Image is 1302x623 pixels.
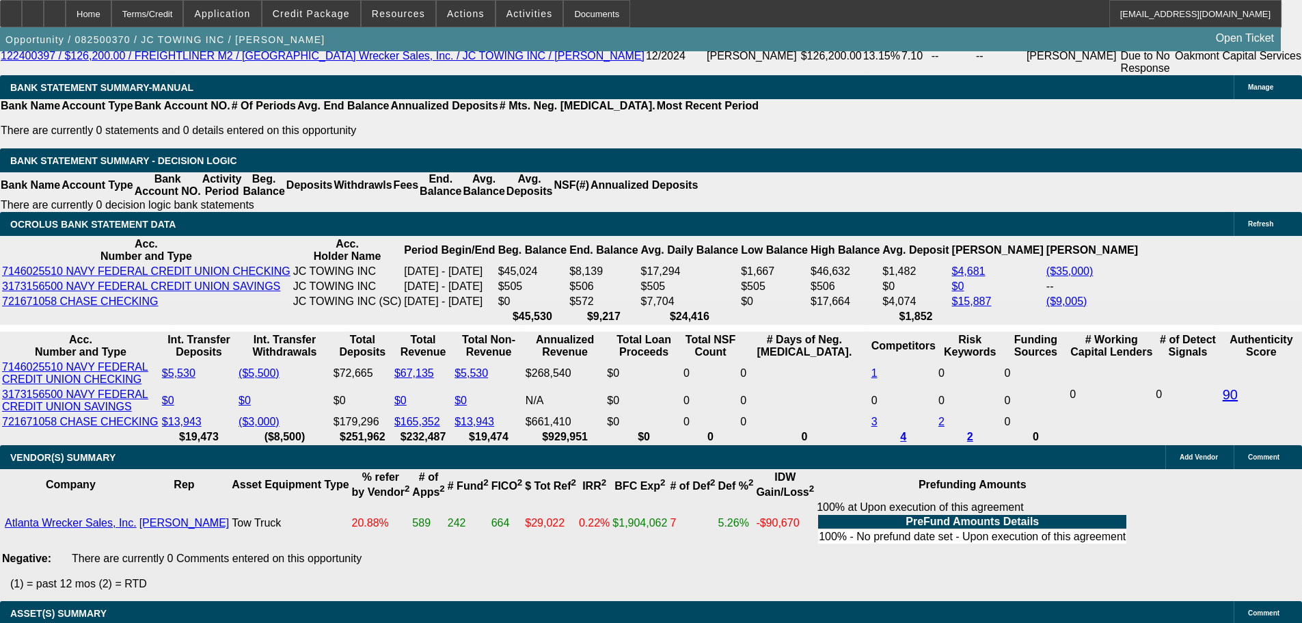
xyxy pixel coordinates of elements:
th: Risk Keywords [938,333,1003,359]
td: JC TOWING INC [293,265,403,278]
td: 242 [447,501,489,546]
span: Application [194,8,250,19]
th: Avg. Deposit [882,237,949,263]
a: $0 [394,395,407,406]
a: Open Ticket [1210,27,1279,50]
th: $45,530 [498,310,567,323]
a: $165,352 [394,416,440,427]
th: $1,852 [882,310,949,323]
td: $506 [569,280,638,293]
td: -- [1046,280,1139,293]
sup: 2 [809,483,814,494]
th: Funding Sources [1004,333,1068,359]
th: Annualized Deposits [390,99,498,113]
a: $13,943 [455,416,494,427]
td: 7 [669,501,716,546]
th: Avg. Deposits [506,172,554,198]
td: $29,022 [524,501,577,546]
a: 122400397 / $126,200.00 / FREIGHTLINER M2 / [GEOGRAPHIC_DATA] Wrecker Sales, Inc. / JC TOWING INC... [1,50,645,62]
th: Fees [393,172,419,198]
td: $17,664 [810,295,880,308]
th: Avg. Balance [462,172,505,198]
a: $4,681 [952,265,986,277]
td: -$90,670 [755,501,815,546]
th: $19,474 [454,430,524,444]
th: Account Type [61,99,134,113]
th: Low Balance [740,237,809,263]
th: Annualized Deposits [590,172,699,198]
th: Bank Account NO. [134,172,202,198]
a: $5,530 [455,367,488,379]
th: $929,951 [525,430,605,444]
p: (1) = past 12 mos (2) = RTD [10,578,1302,590]
button: Credit Package [262,1,360,27]
a: Atlanta Wrecker Sales, Inc. [5,517,137,529]
a: 2 [938,416,945,427]
b: # of Def [670,480,715,492]
th: ($8,500) [238,430,331,444]
th: # Of Periods [231,99,297,113]
span: There are currently 0 Comments entered on this opportunity [72,553,362,564]
th: Total Non-Revenue [454,333,524,359]
th: End. Balance [569,237,638,263]
th: Avg. Daily Balance [640,237,740,263]
span: ASSET(S) SUMMARY [10,608,107,619]
span: Opportunity / 082500370 / JC TOWING INC / [PERSON_NAME] [5,34,325,45]
td: [DATE] - [DATE] [403,280,496,293]
td: 664 [491,501,524,546]
th: Int. Transfer Deposits [161,333,236,359]
a: $13,943 [162,416,202,427]
th: # Mts. Neg. [MEDICAL_DATA]. [499,99,656,113]
td: 0 [683,388,738,414]
th: Period Begin/End [403,237,496,263]
th: Total Revenue [394,333,452,359]
td: 0 [938,360,1003,386]
td: $4,074 [882,295,949,308]
sup: 2 [405,483,409,494]
a: 7146025510 NAVY FEDERAL CREDIT UNION CHECKING [2,361,148,385]
b: IDW Gain/Loss [756,471,814,498]
td: $0 [740,295,809,308]
td: -- [975,37,1026,75]
b: # of Apps [412,471,444,498]
sup: 2 [483,477,488,488]
th: 0 [740,430,869,444]
td: $505 [640,280,740,293]
th: Competitors [871,333,936,359]
td: 0 [683,415,738,429]
p: There are currently 0 statements and 0 details entered on this opportunity [1,124,759,137]
button: Activities [496,1,563,27]
th: # Days of Neg. [MEDICAL_DATA]. [740,333,869,359]
td: -- [931,37,975,75]
button: Application [184,1,260,27]
td: 7.10 [901,37,931,75]
b: BFC Exp [614,480,665,492]
span: BANK STATEMENT SUMMARY-MANUAL [10,82,193,93]
span: VENDOR(S) SUMMARY [10,452,116,463]
a: $0 [455,395,467,406]
a: $0 [952,280,964,292]
b: IRR [582,480,606,492]
a: $5,530 [162,367,195,379]
sup: 2 [660,477,665,488]
th: Account Type [61,172,134,198]
b: PreFund Amounts Details [906,516,1039,527]
th: Annualized Revenue [525,333,605,359]
th: Authenticity Score [1222,333,1301,359]
td: $0 [333,388,392,414]
sup: 2 [748,477,753,488]
a: $0 [239,395,251,406]
th: Most Recent Period [656,99,759,113]
td: 20.88% [351,501,411,546]
th: Avg. End Balance [297,99,390,113]
td: $17,294 [640,265,740,278]
td: 589 [411,501,445,546]
td: 0.22% [578,501,610,546]
a: $15,887 [952,295,992,307]
span: Comment [1248,453,1279,461]
span: Comment [1248,609,1279,617]
th: $24,416 [640,310,740,323]
td: Oakmont Capital Services [1174,37,1302,75]
b: $ Tot Ref [525,480,576,492]
span: OCROLUS BANK STATEMENT DATA [10,219,176,230]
